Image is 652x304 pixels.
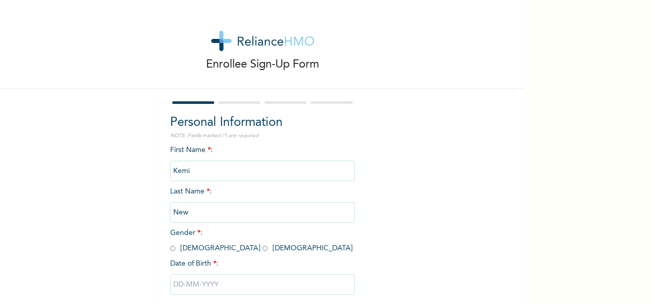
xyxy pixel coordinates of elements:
[170,188,355,216] span: Last Name :
[170,202,355,223] input: Enter your last name
[211,31,314,51] img: logo
[170,132,355,140] p: NOTE: Fields marked (*) are required
[170,274,355,295] input: DD-MM-YYYY
[170,258,218,269] span: Date of Birth :
[206,56,319,73] p: Enrollee Sign-Up Form
[170,146,355,175] span: First Name :
[170,229,353,252] span: Gender : [DEMOGRAPHIC_DATA] [DEMOGRAPHIC_DATA]
[170,161,355,181] input: Enter your first name
[170,114,355,132] h2: Personal Information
